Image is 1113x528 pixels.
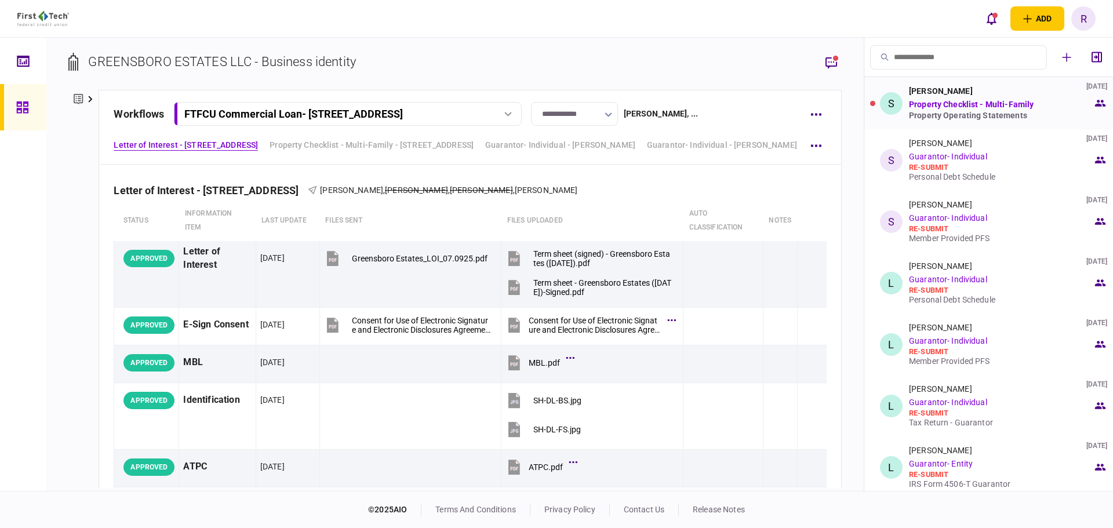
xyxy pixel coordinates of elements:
a: privacy policy [544,505,595,514]
div: [PERSON_NAME] [909,446,972,455]
div: [DATE] [1086,380,1107,389]
a: terms and conditions [435,505,516,514]
div: MBL [183,349,251,376]
th: files sent [319,201,501,241]
div: [DATE] [260,252,285,264]
div: APPROVED [123,458,174,476]
a: Guarantor- Individual [909,398,987,407]
div: Consent for Use of Electronic Signature and Electronic Disclosures Agreement Editable.pdf [352,316,492,334]
img: client company logo [17,11,69,26]
div: © 2025 AIO [368,504,421,516]
div: S [880,149,903,172]
div: re-submit [909,470,1093,479]
div: L [880,456,903,479]
div: [DATE] [260,319,285,330]
button: Consent for Use of Electronic Signature and Electronic Disclosures Agreement Editable.pdf [324,312,492,338]
div: Property Operating Statements [909,111,1093,120]
a: release notes [693,505,745,514]
a: contact us [624,505,664,514]
div: MBL.pdf [529,358,560,367]
a: Guarantor- Individual [909,275,987,284]
div: S [880,210,903,233]
div: [DATE] [1086,257,1107,266]
div: [DATE] [260,356,285,368]
a: Property Checklist - Multi-Family [909,100,1034,109]
span: [PERSON_NAME] [320,185,383,195]
div: [PERSON_NAME] [909,323,972,332]
div: Personal Debt Schedule [909,172,1093,181]
div: Personal Debt Schedule [909,295,1093,304]
div: Identification [183,387,251,413]
div: Consent for Use of Electronic Signature and Electronic Disclosures Agreement Editable.pdf [529,316,661,334]
div: FTFCU Commercial Loan - [STREET_ADDRESS] [184,108,403,120]
button: Term sheet (signed) - Greensboro Estates (07.14.25).pdf [505,245,673,271]
div: Letter of Interest - [STREET_ADDRESS] [114,184,308,196]
div: APPROVED [123,250,174,267]
div: GREENSBORO ESTATES LLC - Business identity [88,52,356,71]
div: re-submit [909,163,1093,172]
button: MBL.pdf [505,349,572,376]
div: L [880,272,903,294]
button: SH-DL-BS.jpg [505,387,581,413]
a: Property Checklist - Multi-Family - [STREET_ADDRESS] [270,139,474,151]
th: status [114,201,179,241]
div: [DATE] [1086,82,1107,91]
button: ATPC.pdf [505,454,574,480]
div: ATPC [183,454,251,480]
div: [PERSON_NAME] [909,200,972,209]
div: re-submit [909,286,1093,295]
div: IRS Form 4506-T Guarantor [909,479,1093,489]
div: Member Provided PFS [909,356,1093,366]
div: APPROVED [123,316,174,334]
button: SH-DL-FS.jpg [505,416,581,442]
div: [DATE] [260,461,285,472]
th: auto classification [683,201,763,241]
div: [DATE] [1086,195,1107,205]
a: Guarantor- Entity [909,459,973,468]
th: Files uploaded [501,201,683,241]
a: Guarantor- Individual - [PERSON_NAME] [485,139,635,151]
div: re-submit [909,409,1093,418]
div: [PERSON_NAME] [909,261,972,271]
button: FTFCU Commercial Loan- [STREET_ADDRESS] [174,102,522,126]
div: re-submit [909,224,1093,234]
div: APPROVED [123,354,174,372]
div: Greensboro Estates_LOI_07.0925.pdf [352,254,488,263]
div: workflows [114,106,164,122]
th: notes [763,201,797,241]
div: [DATE] [1086,441,1107,450]
button: open adding identity options [1010,6,1064,31]
th: last update [256,201,319,241]
button: R [1071,6,1096,31]
div: ATPC.pdf [529,463,563,472]
div: Term sheet - Greensboro Estates (07.09.25)-Signed.pdf [533,278,673,297]
a: Letter of Interest - [STREET_ADDRESS] [114,139,258,151]
div: Term sheet (signed) - Greensboro Estates (07.14.25).pdf [533,249,673,268]
button: Greensboro Estates_LOI_07.0925.pdf [324,245,488,271]
span: [PERSON_NAME] [450,185,513,195]
span: [PERSON_NAME] [515,185,578,195]
div: re-submit [909,347,1093,356]
div: S [880,92,903,115]
span: , [513,185,515,195]
button: Term sheet - Greensboro Estates (07.09.25)-Signed.pdf [505,274,673,300]
div: L [880,333,903,356]
div: Letter of Interest [183,245,251,272]
span: , [383,185,385,195]
div: Tax Return - Guarantor [909,418,1093,427]
th: Information item [179,201,256,241]
div: [DATE] [1086,318,1107,327]
div: L [880,395,903,417]
div: [PERSON_NAME] [909,139,972,148]
div: SH-DL-BS.jpg [533,396,581,405]
span: [PERSON_NAME] [385,185,448,195]
span: , [448,185,450,195]
a: Guarantor- Individual [909,152,987,161]
div: SH-DL-FS.jpg [533,425,581,434]
button: open notifications list [979,6,1003,31]
div: APPROVED [123,392,174,409]
div: [PERSON_NAME] [909,86,973,96]
div: [DATE] [260,394,285,406]
div: [PERSON_NAME] [909,384,972,394]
